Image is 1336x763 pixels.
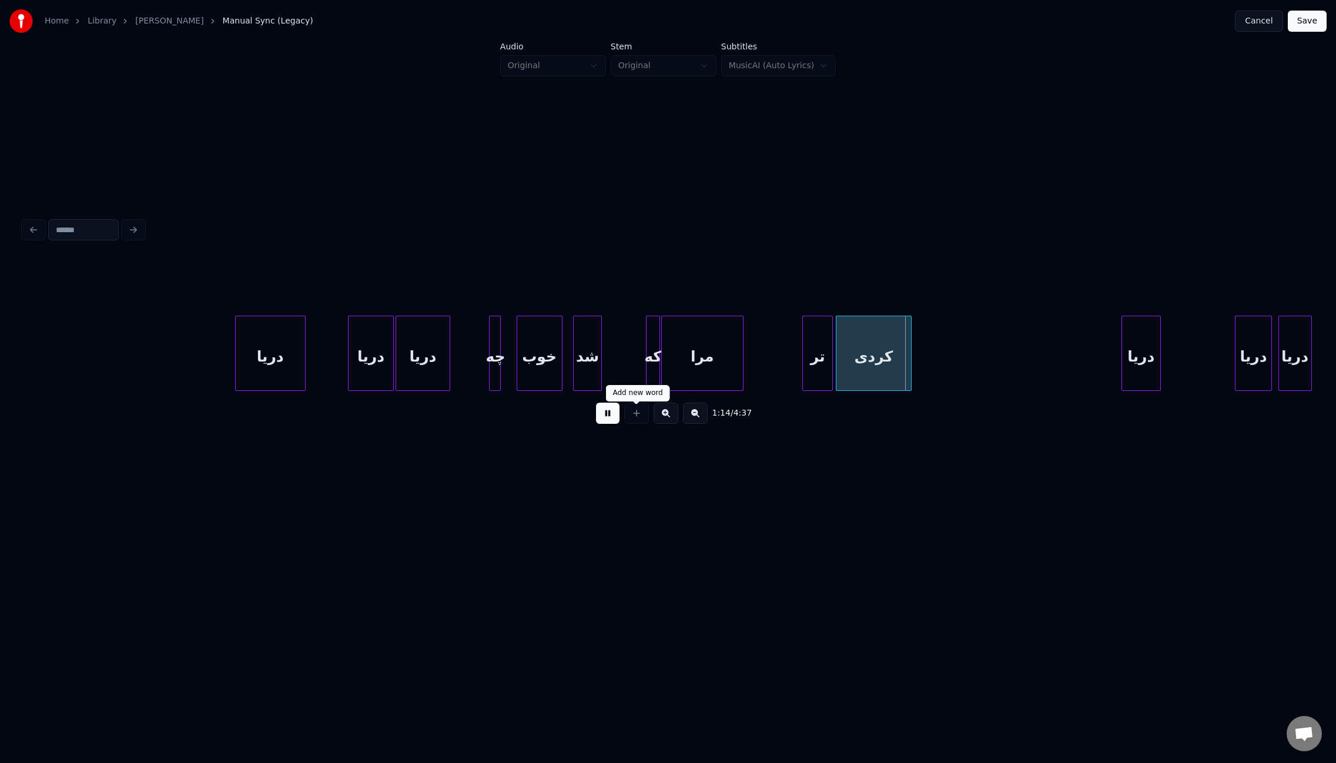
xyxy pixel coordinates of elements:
[500,42,606,51] label: Audio
[223,15,313,27] span: Manual Sync (Legacy)
[613,389,663,398] div: Add new word
[1287,716,1322,751] div: Open chat
[712,407,741,419] div: /
[734,407,752,419] span: 4:37
[721,42,836,51] label: Subtitles
[88,15,116,27] a: Library
[611,42,716,51] label: Stem
[9,9,33,33] img: youka
[45,15,69,27] a: Home
[135,15,203,27] a: [PERSON_NAME]
[1235,11,1283,32] button: Cancel
[1288,11,1327,32] button: Save
[45,15,313,27] nav: breadcrumb
[712,407,731,419] span: 1:14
